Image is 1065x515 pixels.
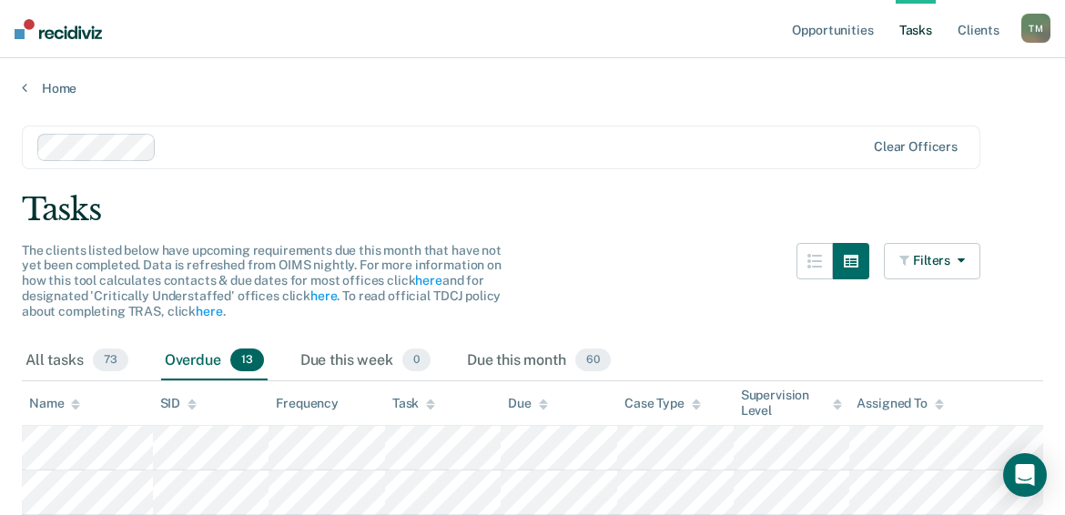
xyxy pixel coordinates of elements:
[196,304,222,318] a: here
[741,388,843,419] div: Supervision Level
[857,396,943,411] div: Assigned To
[415,273,441,288] a: here
[15,19,102,39] img: Recidiviz
[22,341,132,381] div: All tasks73
[1003,453,1047,497] div: Open Intercom Messenger
[161,341,268,381] div: Overdue13
[874,139,958,155] div: Clear officers
[22,243,502,318] span: The clients listed below have upcoming requirements due this month that have not yet been complet...
[93,348,128,372] span: 73
[402,348,431,372] span: 0
[276,396,339,411] div: Frequency
[160,396,198,411] div: SID
[22,191,1043,228] div: Tasks
[392,396,435,411] div: Task
[1021,14,1050,43] div: T M
[508,396,548,411] div: Due
[297,341,434,381] div: Due this week0
[463,341,614,381] div: Due this month60
[29,396,80,411] div: Name
[22,80,1043,96] a: Home
[884,243,980,279] button: Filters
[624,396,701,411] div: Case Type
[1021,14,1050,43] button: TM
[310,288,337,303] a: here
[230,348,264,372] span: 13
[575,348,611,372] span: 60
